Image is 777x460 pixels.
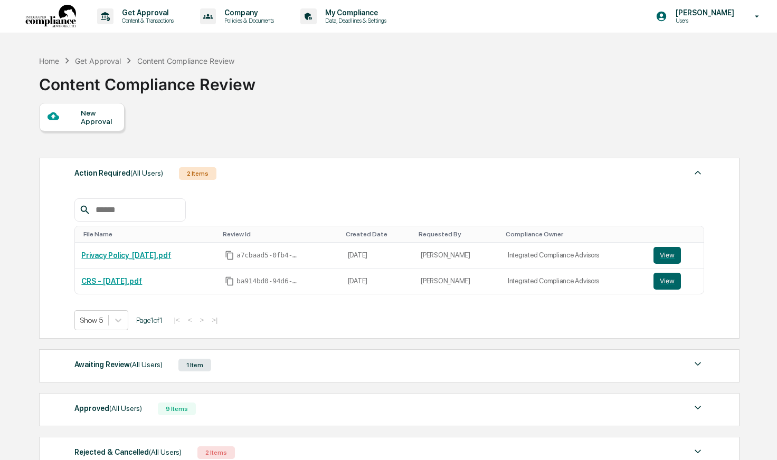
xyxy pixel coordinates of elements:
span: (All Users) [109,404,142,413]
img: caret [691,445,704,458]
button: > [196,315,207,324]
p: My Compliance [317,8,392,17]
div: Toggle SortBy [223,231,337,238]
img: caret [691,401,704,414]
span: a7cbaad5-0fb4-4c94-8b2d-d5bf98eee031 [236,251,300,260]
div: 2 Items [179,167,216,180]
div: New Approval [81,109,116,126]
button: |< [170,315,183,324]
a: View [653,247,697,264]
p: Content & Transactions [113,17,179,24]
span: (All Users) [130,169,163,177]
div: Home [39,56,59,65]
p: [PERSON_NAME] [667,8,740,17]
span: Copy Id [225,251,234,260]
span: (All Users) [130,360,163,369]
div: 2 Items [197,446,235,459]
button: View [653,273,681,290]
div: Content Compliance Review [39,66,255,94]
p: Company [216,8,279,17]
img: caret [691,166,704,179]
div: Approved [74,401,142,415]
td: [DATE] [342,243,415,269]
td: Integrated Compliance Advisors [501,269,647,294]
button: View [653,247,681,264]
td: Integrated Compliance Advisors [501,243,647,269]
div: Rejected & Cancelled [74,445,182,459]
div: Toggle SortBy [346,231,411,238]
p: Get Approval [113,8,179,17]
td: [DATE] [342,269,415,294]
span: Copy Id [225,276,234,286]
a: Privacy Policy_[DATE].pdf [81,251,171,260]
span: (All Users) [149,448,182,456]
div: 1 Item [178,359,211,371]
a: CRS - [DATE].pdf [81,277,142,285]
div: Toggle SortBy [656,231,699,238]
p: Policies & Documents [216,17,279,24]
p: Data, Deadlines & Settings [317,17,392,24]
div: Toggle SortBy [419,231,497,238]
button: >| [209,315,221,324]
p: Users [667,17,740,24]
span: ba914bd0-94d6-4e9b-b43e-44335b15dbbf [236,277,300,285]
img: logo [25,5,76,28]
div: Awaiting Review [74,358,163,371]
button: < [185,315,195,324]
div: 9 Items [158,402,196,415]
span: Page 1 of 1 [136,316,163,324]
div: Content Compliance Review [137,56,234,65]
td: [PERSON_NAME] [414,269,501,294]
a: View [653,273,697,290]
td: [PERSON_NAME] [414,243,501,269]
div: Action Required [74,166,163,180]
div: Get Approval [75,56,121,65]
div: Toggle SortBy [506,231,643,238]
img: caret [691,358,704,370]
div: Toggle SortBy [83,231,214,238]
